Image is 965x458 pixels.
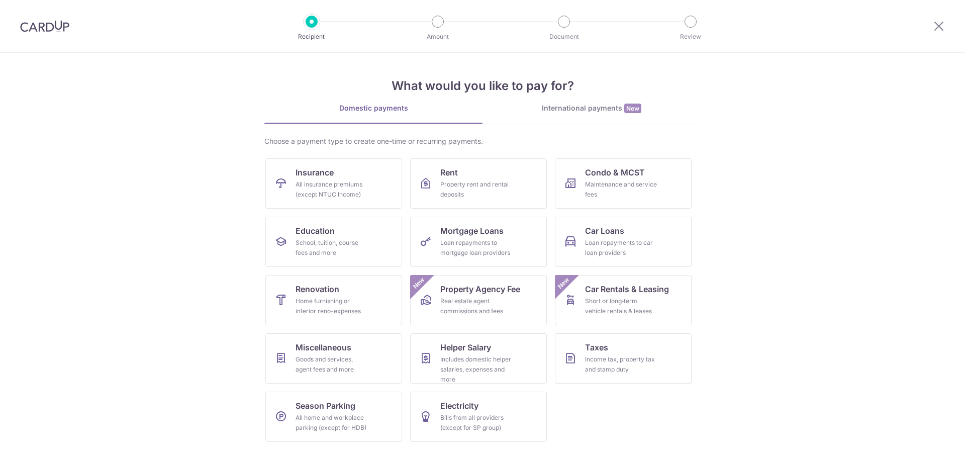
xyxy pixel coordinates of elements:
[585,179,657,200] div: Maintenance and service fees
[296,400,355,412] span: Season Parking
[440,283,520,295] span: Property Agency Fee
[410,333,547,384] a: Helper SalaryIncludes domestic helper salaries, expenses and more
[440,225,504,237] span: Mortgage Loans
[585,354,657,375] div: Income tax, property tax and stamp duty
[264,103,482,113] div: Domestic payments
[585,225,624,237] span: Car Loans
[410,158,547,209] a: RentProperty rent and rental deposits
[555,158,692,209] a: Condo & MCSTMaintenance and service fees
[440,413,513,433] div: Bills from all providers (except for SP group)
[296,341,351,353] span: Miscellaneous
[265,275,402,325] a: RenovationHome furnishing or interior reno-expenses
[410,275,547,325] a: Property Agency FeeReal estate agent commissions and feesNew
[296,354,368,375] div: Goods and services, agent fees and more
[585,283,669,295] span: Car Rentals & Leasing
[20,20,69,32] img: CardUp
[264,77,701,95] h4: What would you like to pay for?
[296,225,335,237] span: Education
[296,413,368,433] div: All home and workplace parking (except for HDB)
[265,217,402,267] a: EducationSchool, tuition, course fees and more
[440,238,513,258] div: Loan repayments to mortgage loan providers
[555,275,692,325] a: Car Rentals & LeasingShort or long‑term vehicle rentals & leasesNew
[527,32,601,42] p: Document
[653,32,728,42] p: Review
[264,136,701,146] div: Choose a payment type to create one-time or recurring payments.
[440,166,458,178] span: Rent
[585,166,645,178] span: Condo & MCST
[555,333,692,384] a: TaxesIncome tax, property tax and stamp duty
[482,103,701,114] div: International payments
[296,166,334,178] span: Insurance
[296,283,339,295] span: Renovation
[410,392,547,442] a: ElectricityBills from all providers (except for SP group)
[410,217,547,267] a: Mortgage LoansLoan repayments to mortgage loan providers
[401,32,475,42] p: Amount
[296,296,368,316] div: Home furnishing or interior reno-expenses
[440,341,491,353] span: Helper Salary
[555,275,572,292] span: New
[555,217,692,267] a: Car LoansLoan repayments to car loan providers
[440,296,513,316] div: Real estate agent commissions and fees
[411,275,427,292] span: New
[624,104,641,113] span: New
[585,341,608,353] span: Taxes
[296,238,368,258] div: School, tuition, course fees and more
[440,400,478,412] span: Electricity
[265,158,402,209] a: InsuranceAll insurance premiums (except NTUC Income)
[265,333,402,384] a: MiscellaneousGoods and services, agent fees and more
[585,238,657,258] div: Loan repayments to car loan providers
[274,32,349,42] p: Recipient
[585,296,657,316] div: Short or long‑term vehicle rentals & leases
[440,179,513,200] div: Property rent and rental deposits
[296,179,368,200] div: All insurance premiums (except NTUC Income)
[265,392,402,442] a: Season ParkingAll home and workplace parking (except for HDB)
[440,354,513,385] div: Includes domestic helper salaries, expenses and more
